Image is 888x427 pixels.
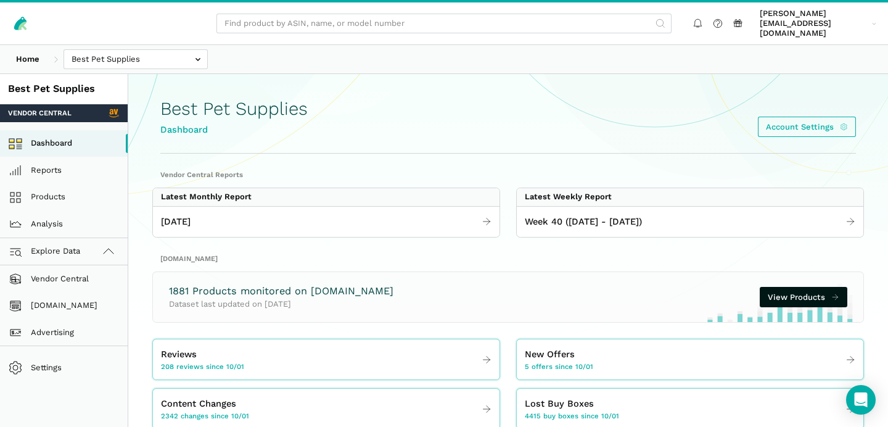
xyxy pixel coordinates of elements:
[161,192,252,202] div: Latest Monthly Report
[161,362,244,371] span: 208 reviews since 10/01
[160,123,308,137] div: Dashboard
[8,49,47,70] a: Home
[525,362,593,371] span: 5 offers since 10/01
[161,215,191,229] span: [DATE]
[169,298,393,310] p: Dataset last updated on [DATE]
[8,108,72,118] span: Vendor Central
[153,211,499,233] a: [DATE]
[12,244,81,259] span: Explore Data
[517,393,863,425] a: Lost Buy Boxes 4415 buy boxes since 10/01
[160,254,856,263] h2: [DOMAIN_NAME]
[160,99,308,119] h1: Best Pet Supplies
[161,411,249,421] span: 2342 changes since 10/01
[153,393,499,425] a: Content Changes 2342 changes since 10/01
[525,215,642,229] span: Week 40 ([DATE] - [DATE])
[525,411,619,421] span: 4415 buy boxes since 10/01
[760,9,868,39] span: [PERSON_NAME][EMAIL_ADDRESS][DOMAIN_NAME]
[8,82,120,96] div: Best Pet Supplies
[161,397,236,411] span: Content Changes
[756,7,881,41] a: [PERSON_NAME][EMAIL_ADDRESS][DOMAIN_NAME]
[216,14,672,34] input: Find product by ASIN, name, or model number
[768,291,825,304] span: View Products
[525,347,575,362] span: New Offers
[169,284,393,299] h3: 1881 Products monitored on [DOMAIN_NAME]
[153,344,499,376] a: Reviews 208 reviews since 10/01
[517,211,863,233] a: Week 40 ([DATE] - [DATE])
[161,347,197,362] span: Reviews
[517,344,863,376] a: New Offers 5 offers since 10/01
[160,170,856,180] h2: Vendor Central Reports
[758,117,856,137] a: Account Settings
[64,49,208,70] input: Best Pet Supplies
[760,287,847,307] a: View Products
[525,192,612,202] div: Latest Weekly Report
[846,385,876,415] div: Open Intercom Messenger
[525,397,594,411] span: Lost Buy Boxes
